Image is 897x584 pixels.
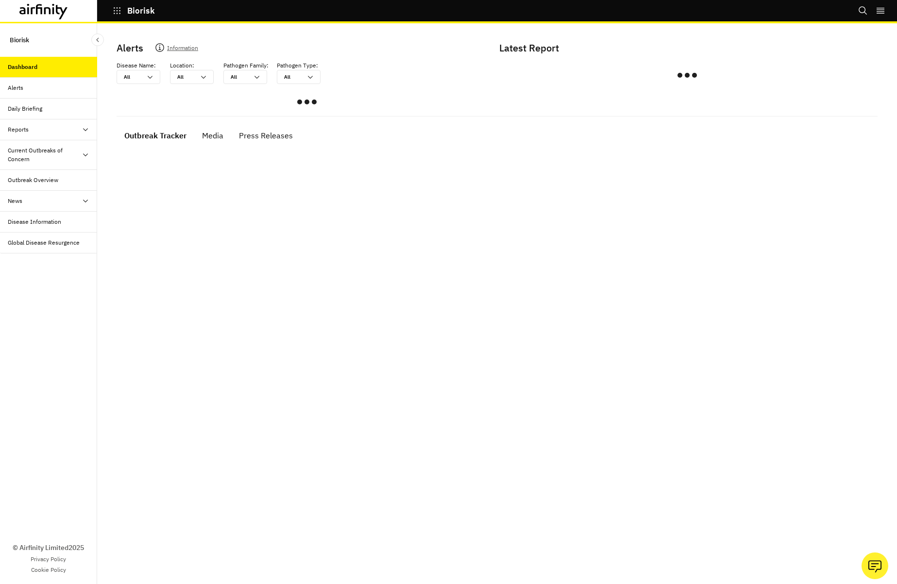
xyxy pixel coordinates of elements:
div: Alerts [8,83,23,92]
div: Global Disease Resurgence [8,238,80,247]
div: Outbreak Overview [8,176,58,184]
button: Ask our analysts [862,552,888,579]
div: Dashboard [8,63,37,71]
button: Search [858,2,868,19]
p: Pathogen Family : [223,61,269,70]
a: Privacy Policy [31,555,66,564]
div: Daily Briefing [8,104,42,113]
button: Biorisk [113,2,155,19]
a: Cookie Policy [31,566,66,574]
p: Biorisk [10,31,29,49]
p: Information [167,43,198,56]
p: Disease Name : [117,61,156,70]
div: Disease Information [8,217,61,226]
div: News [8,197,22,205]
div: Media [202,128,223,143]
button: Close Sidebar [91,33,104,46]
div: Press Releases [239,128,293,143]
p: Alerts [117,41,143,55]
div: Outbreak Tracker [124,128,186,143]
p: Biorisk [127,6,155,15]
div: Current Outbreaks of Concern [8,146,82,164]
p: © Airfinity Limited 2025 [13,543,84,553]
p: Pathogen Type : [277,61,318,70]
div: Reports [8,125,29,134]
p: Latest Report [499,41,874,55]
p: Location : [170,61,194,70]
